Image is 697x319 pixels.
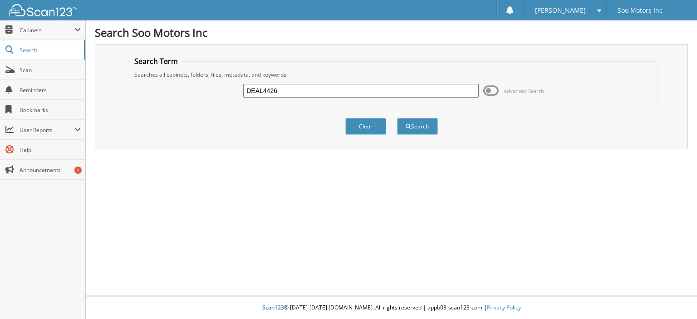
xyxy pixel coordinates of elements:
[130,56,182,66] legend: Search Term
[20,166,81,174] span: Announcements
[345,118,386,135] button: Clear
[130,71,653,79] div: Searches all cabinets, folders, files, metadata, and keywords
[487,304,521,311] a: Privacy Policy
[20,146,81,154] span: Help
[618,8,663,13] span: Soo Motors Inc
[95,25,688,40] h1: Search Soo Motors Inc
[86,297,697,319] div: © [DATE]-[DATE] [DOMAIN_NAME]. All rights reserved | appb03-scan123-com |
[397,118,438,135] button: Search
[20,86,81,94] span: Reminders
[20,46,79,54] span: Search
[262,304,284,311] span: Scan123
[504,88,544,94] span: Advanced Search
[20,126,74,134] span: User Reports
[9,4,77,16] img: scan123-logo-white.svg
[20,106,81,114] span: Bookmarks
[20,66,81,74] span: Scan
[535,8,586,13] span: [PERSON_NAME]
[74,167,82,174] div: 1
[20,26,74,34] span: Cabinets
